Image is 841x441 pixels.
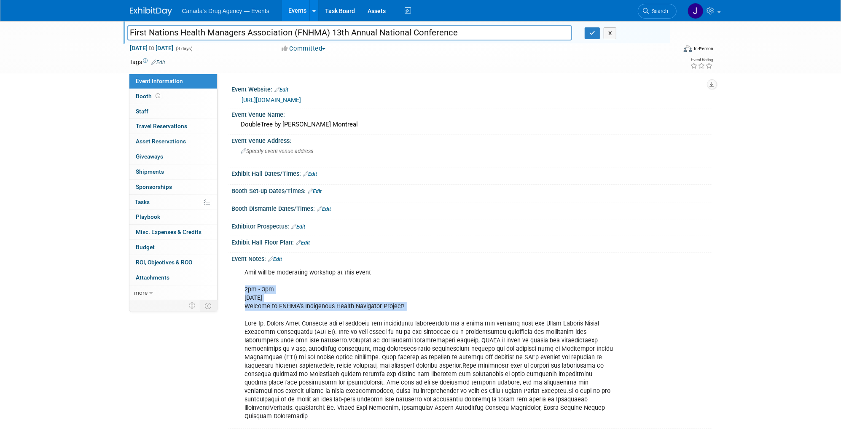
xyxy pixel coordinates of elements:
[152,59,166,65] a: Edit
[269,256,282,262] a: Edit
[308,188,322,194] a: Edit
[304,171,317,177] a: Edit
[175,46,193,51] span: (3 days)
[136,108,149,115] span: Staff
[135,199,150,205] span: Tasks
[649,8,669,14] span: Search
[129,210,217,224] a: Playbook
[136,274,170,281] span: Attachments
[232,202,712,213] div: Booth Dismantle Dates/Times:
[232,220,712,231] div: Exhibitor Prospectus:
[129,74,217,89] a: Event Information
[129,285,217,300] a: more
[136,168,164,175] span: Shipments
[130,7,172,16] img: ExhibitDay
[129,89,217,104] a: Booth
[130,58,166,66] td: Tags
[690,58,713,62] div: Event Rating
[232,253,712,264] div: Event Notes:
[242,97,301,103] a: [URL][DOMAIN_NAME]
[129,104,217,119] a: Staff
[136,183,172,190] span: Sponsorships
[136,153,164,160] span: Giveaways
[185,300,200,311] td: Personalize Event Tab Strip
[232,185,712,196] div: Booth Set-up Dates/Times:
[136,138,186,145] span: Asset Reservations
[136,78,183,84] span: Event Information
[296,240,310,246] a: Edit
[136,213,161,220] span: Playbook
[638,4,677,19] a: Search
[317,206,331,212] a: Edit
[129,240,217,255] a: Budget
[182,8,269,14] span: Canada's Drug Agency — Events
[134,289,148,296] span: more
[275,87,289,93] a: Edit
[129,119,217,134] a: Travel Reservations
[154,93,162,99] span: Booth not reserved yet
[604,27,617,39] button: X
[238,118,705,131] div: DoubleTree by [PERSON_NAME] Montreal
[292,224,306,230] a: Edit
[129,149,217,164] a: Giveaways
[129,164,217,179] a: Shipments
[232,134,712,145] div: Event Venue Address:
[129,180,217,194] a: Sponsorships
[232,83,712,94] div: Event Website:
[627,44,714,56] div: Event Format
[279,44,329,53] button: Committed
[684,45,692,52] img: Format-Inperson.png
[232,108,712,119] div: Event Venue Name:
[129,195,217,210] a: Tasks
[129,270,217,285] a: Attachments
[129,225,217,239] a: Misc. Expenses & Credits
[136,123,188,129] span: Travel Reservations
[239,264,619,425] div: Amil will be moderating workshop at this event 2pm - 3pm [DATE] Welcome to FNHMA’s Indigenous Hea...
[136,229,202,235] span: Misc. Expenses & Credits
[688,3,704,19] img: Jessica Gerwing
[148,45,156,51] span: to
[136,259,193,266] span: ROI, Objectives & ROO
[136,93,162,99] span: Booth
[232,236,712,247] div: Exhibit Hall Floor Plan:
[693,46,713,52] div: In-Person
[200,300,217,311] td: Toggle Event Tabs
[136,244,155,250] span: Budget
[129,134,217,149] a: Asset Reservations
[130,44,174,52] span: [DATE] [DATE]
[129,255,217,270] a: ROI, Objectives & ROO
[241,148,314,154] span: Specify event venue address
[232,167,712,178] div: Exhibit Hall Dates/Times:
